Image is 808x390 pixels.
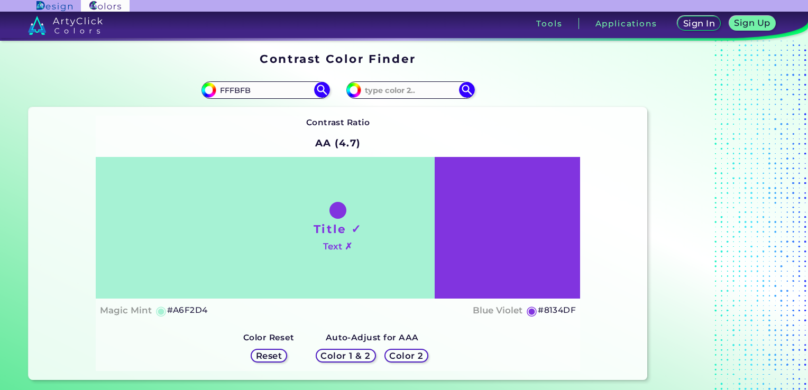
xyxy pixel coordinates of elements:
input: type color 1.. [216,83,315,97]
strong: Color Reset [243,332,295,342]
strong: Auto-Adjust for AAA [326,332,419,342]
a: Sign In [679,16,719,30]
h5: Sign Up [736,19,769,27]
img: icon search [459,82,475,98]
h1: Contrast Color Finder [260,51,416,67]
a: Sign Up [731,16,774,30]
h5: Color 2 [390,352,422,360]
input: type color 2.. [361,83,460,97]
h2: AA (4.7) [310,132,366,155]
h5: ◉ [526,304,538,317]
strong: Contrast Ratio [306,117,370,127]
h3: Tools [536,20,562,27]
h3: Applications [595,20,657,27]
h1: Title ✓ [314,221,362,237]
h4: Text ✗ [323,239,352,254]
iframe: Advertisement [651,49,784,384]
h5: Color 1 & 2 [323,352,369,360]
h5: #A6F2D4 [167,303,208,317]
img: logo_artyclick_colors_white.svg [28,16,103,35]
h4: Blue Violet [473,303,522,318]
img: icon search [314,82,330,98]
h5: Reset [256,352,281,360]
h4: Magic Mint [100,303,152,318]
h5: #8134DF [538,303,576,317]
h5: Sign In [684,20,714,27]
img: ArtyClick Design logo [36,1,72,11]
h5: ◉ [155,304,167,317]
